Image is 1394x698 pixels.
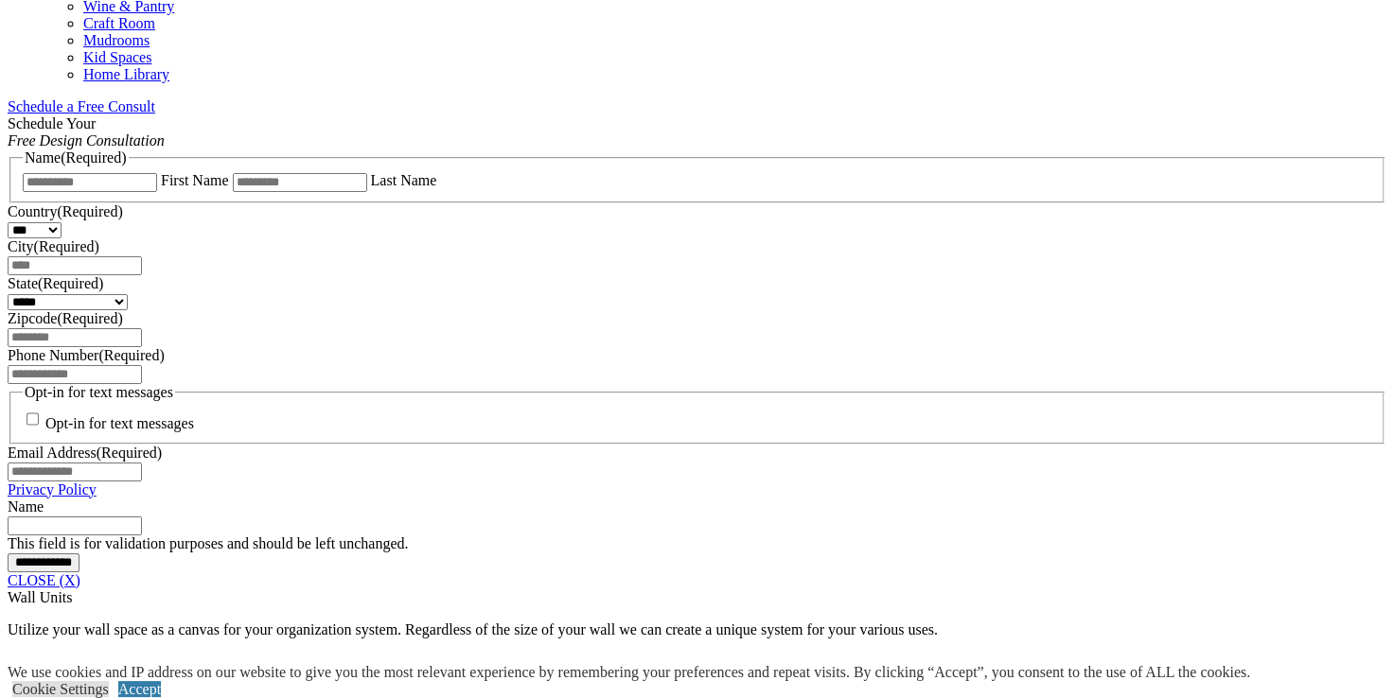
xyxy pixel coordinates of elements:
label: Phone Number [8,347,165,363]
label: State [8,275,103,291]
span: (Required) [57,203,122,219]
label: Email Address [8,445,162,461]
a: Accept [118,681,161,697]
a: Cookie Settings [12,681,109,697]
span: (Required) [97,445,162,461]
a: Kid Spaces [83,49,151,65]
label: First Name [161,172,229,188]
a: CLOSE (X) [8,572,80,588]
a: Craft Room [83,15,155,31]
label: Zipcode [8,310,123,326]
span: (Required) [57,310,122,326]
span: (Required) [98,347,164,363]
p: Utilize your wall space as a canvas for your organization system. Regardless of the size of your ... [8,621,1386,638]
em: Free Design Consultation [8,132,165,148]
span: (Required) [61,149,126,166]
label: Country [8,203,123,219]
label: Name [8,498,44,515]
a: Privacy Policy [8,481,97,497]
label: City [8,238,99,254]
span: (Required) [38,275,103,291]
a: Home Library [83,66,169,82]
div: This field is for validation purposes and should be left unchanged. [8,535,1386,552]
div: We use cookies and IP address on our website to give you the most relevant experience by remember... [8,664,1250,681]
label: Opt-in for text messages [45,416,194,432]
span: Schedule Your [8,115,165,148]
a: Mudrooms [83,32,150,48]
legend: Opt-in for text messages [23,384,175,401]
label: Last Name [371,172,437,188]
legend: Name [23,149,129,166]
a: Schedule a Free Consult (opens a dropdown menu) [8,98,155,114]
span: Wall Units [8,589,72,605]
span: (Required) [34,238,99,254]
